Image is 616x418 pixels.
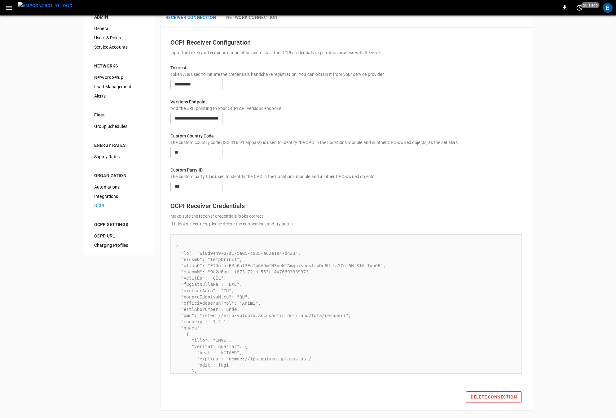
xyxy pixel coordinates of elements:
[89,231,150,241] div: OCPP URL
[94,35,145,41] span: Users & Roles
[94,154,145,160] span: Supply Rates
[94,221,145,228] div: OCPP SETTINGS
[170,37,522,47] h6: OCPI Receiver Configuration
[89,182,150,192] div: Automations
[94,63,145,69] div: NETWORKS
[161,8,221,28] button: Receiver Connection
[581,2,600,8] span: 20 s ago
[89,73,150,82] div: Network Setup
[94,242,145,249] span: Charging Profiles
[89,122,150,131] div: Group Schedules
[170,50,522,56] p: Input the token and versions endpoint below to start the OCPI credentials registration process wi...
[170,201,522,211] h6: OCPI Receiver Credentials
[18,2,73,10] img: ampcontrol.io logo
[170,139,522,146] p: The custom country code (ISO 3166-1 alpha-2) is used to identify the CPO in the Locations module ...
[170,105,522,111] p: Add the URL pointing to your OCPI API versions endpoint.
[94,74,145,81] span: Network Setup
[94,123,145,130] span: Group Schedules
[94,193,145,200] span: Integrations
[89,82,150,91] div: Load Management
[94,84,145,90] span: Load Management
[94,112,145,118] div: Fleet
[94,142,145,148] div: ENERGY RATES
[94,44,145,50] span: Service Accounts
[89,201,150,210] div: OCPI
[574,3,584,13] button: set refresh interval
[94,14,145,20] div: ADMIN
[170,167,522,173] p: Custom Party ID
[603,3,613,13] div: profile-icon
[221,8,283,28] button: Network Connection
[89,33,150,42] div: Users & Roles
[94,202,145,209] span: OCPI
[170,99,522,105] p: Versions Endpoint
[170,133,522,139] p: Custom Country Code
[170,213,522,219] p: Make sure the receiver credentials looks correct
[170,173,522,180] p: The custom party ID is used to identify the CPO in the Locations module and in other CPO-owned ob...
[89,24,150,33] div: General
[89,192,150,201] div: Integrations
[94,25,145,32] span: General
[94,172,145,179] div: ORGANIZATION
[466,391,522,403] button: Delete Connection
[89,42,150,52] div: Service Accounts
[89,241,150,250] div: Charging Profiles
[94,233,145,239] span: OCPP URL
[94,93,145,99] span: Alerts
[170,65,522,71] p: Token A
[170,71,522,77] p: Token A is used to initiate the credentials handshake registration. You can obtain it from your s...
[89,91,150,101] div: Alerts
[170,221,522,227] p: If it looks inccorect, please delete the connection, and try again.
[94,184,145,190] span: Automations
[89,152,150,161] div: Supply Rates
